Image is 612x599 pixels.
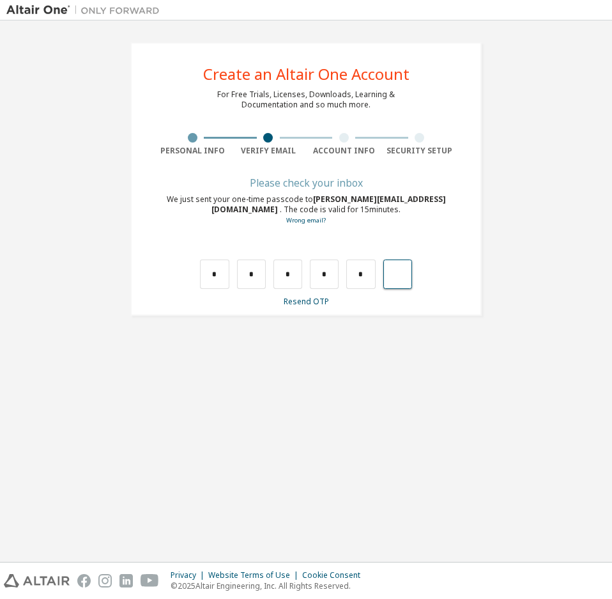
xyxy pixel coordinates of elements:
[141,574,159,587] img: youtube.svg
[155,146,231,156] div: Personal Info
[98,574,112,587] img: instagram.svg
[119,574,133,587] img: linkedin.svg
[306,146,382,156] div: Account Info
[4,574,70,587] img: altair_logo.svg
[211,194,446,215] span: [PERSON_NAME][EMAIL_ADDRESS][DOMAIN_NAME]
[302,570,368,580] div: Cookie Consent
[171,580,368,591] p: © 2025 Altair Engineering, Inc. All Rights Reserved.
[6,4,166,17] img: Altair One
[203,66,409,82] div: Create an Altair One Account
[208,570,302,580] div: Website Terms of Use
[217,89,395,110] div: For Free Trials, Licenses, Downloads, Learning & Documentation and so much more.
[231,146,307,156] div: Verify Email
[382,146,458,156] div: Security Setup
[284,296,329,307] a: Resend OTP
[155,194,457,226] div: We just sent your one-time passcode to . The code is valid for 15 minutes.
[155,179,457,187] div: Please check your inbox
[77,574,91,587] img: facebook.svg
[286,216,326,224] a: Go back to the registration form
[171,570,208,580] div: Privacy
